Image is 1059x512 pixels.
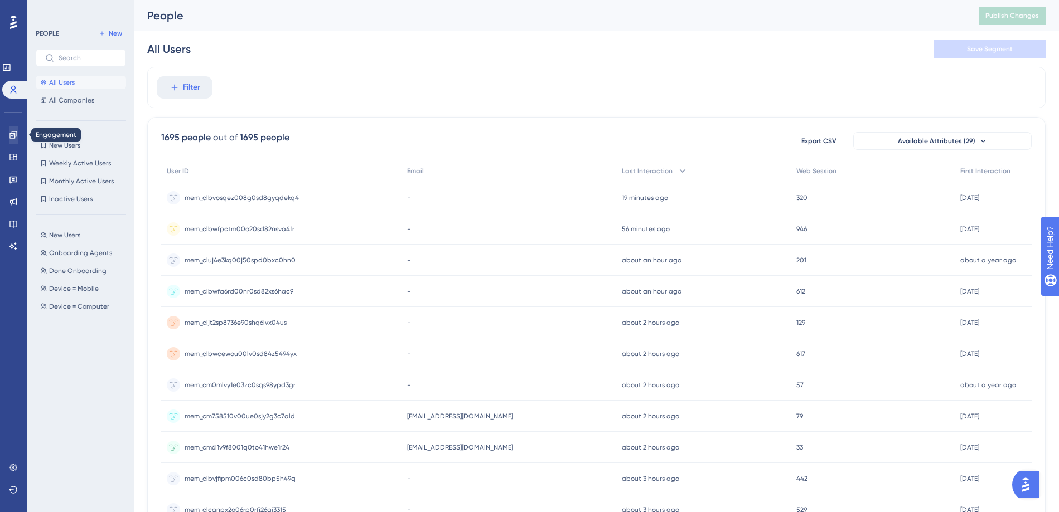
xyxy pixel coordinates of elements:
[791,132,847,150] button: Export CSV
[796,287,805,296] span: 612
[147,41,191,57] div: All Users
[167,167,189,175] span: User ID
[26,3,70,16] span: Need Help?
[157,76,212,99] button: Filter
[161,131,211,144] div: 1695 people
[49,96,94,105] span: All Companies
[185,287,293,296] span: mem_clbwfa6rd00nr0sd82xs6hac9
[801,136,836,145] span: Export CSV
[407,318,410,327] span: -
[622,412,679,420] time: about 2 hours ago
[967,45,1013,53] span: Save Segment
[960,381,1016,389] time: about a year ago
[407,443,513,452] span: [EMAIL_ADDRESS][DOMAIN_NAME]
[183,81,200,94] span: Filter
[622,167,673,175] span: Last Interaction
[934,40,1046,58] button: Save Segment
[796,474,807,483] span: 442
[109,29,122,38] span: New
[240,131,289,144] div: 1695 people
[213,131,238,144] div: out of
[49,141,80,150] span: New Users
[796,167,836,175] span: Web Session
[407,381,410,389] span: -
[185,349,297,358] span: mem_clbwcewou00lv0sd84z5494yx
[985,11,1039,20] span: Publish Changes
[622,443,679,451] time: about 2 hours ago
[36,94,126,107] button: All Companies
[622,350,679,358] time: about 2 hours ago
[796,193,807,202] span: 320
[796,318,805,327] span: 129
[796,412,803,421] span: 79
[622,475,679,482] time: about 3 hours ago
[185,318,287,327] span: mem_cljt2sp8736e90shq6lvx04us
[49,284,99,293] span: Device = Mobile
[960,225,979,233] time: [DATE]
[960,443,979,451] time: [DATE]
[185,256,296,265] span: mem_cluj4e3kq00j50spd0bxc0hn0
[95,27,126,40] button: New
[185,225,294,233] span: mem_clbwfpctm00o20sd82nsva4fr
[622,225,670,233] time: 56 minutes ago
[185,193,299,202] span: mem_clbvosqez008g0sd8gyqdekq4
[960,287,979,295] time: [DATE]
[960,412,979,420] time: [DATE]
[407,193,410,202] span: -
[622,381,679,389] time: about 2 hours ago
[185,412,295,421] span: mem_cm758510v00ue0sjy2g3c7ald
[36,174,126,188] button: Monthly Active Users
[185,443,289,452] span: mem_cm6i1v9f8001q0to41hwe1r24
[49,159,111,168] span: Weekly Active Users
[36,29,59,38] div: PEOPLE
[796,381,804,389] span: 57
[960,167,1010,175] span: First Interaction
[36,264,133,277] button: Done Onboarding
[796,225,807,233] span: 946
[49,248,112,257] span: Onboarding Agents
[622,256,681,264] time: about an hour ago
[622,194,668,202] time: 19 minutes ago
[36,76,126,89] button: All Users
[796,443,803,452] span: 33
[1012,468,1046,501] iframe: UserGuiding AI Assistant Launcher
[407,167,424,175] span: Email
[36,139,126,152] button: New Users
[960,194,979,202] time: [DATE]
[853,132,1032,150] button: Available Attributes (29)
[36,157,126,170] button: Weekly Active Users
[407,256,410,265] span: -
[407,412,513,421] span: [EMAIL_ADDRESS][DOMAIN_NAME]
[147,8,951,23] div: People
[960,319,979,326] time: [DATE]
[49,231,80,240] span: New Users
[407,349,410,358] span: -
[36,300,133,313] button: Device = Computer
[36,246,133,260] button: Onboarding Agents
[960,350,979,358] time: [DATE]
[49,266,107,275] span: Done Onboarding
[407,225,410,233] span: -
[898,136,975,145] span: Available Attributes (29)
[185,381,296,389] span: mem_cm0mlvy1e03zc0sqs98ypd3gr
[49,177,114,186] span: Monthly Active Users
[960,475,979,482] time: [DATE]
[49,302,109,311] span: Device = Computer
[960,256,1016,264] time: about a year ago
[796,256,806,265] span: 201
[622,319,679,326] time: about 2 hours ago
[36,282,133,295] button: Device = Mobile
[49,78,75,87] span: All Users
[59,54,117,62] input: Search
[622,287,681,295] time: about an hour ago
[36,228,133,242] button: New Users
[36,192,126,206] button: Inactive Users
[407,474,410,483] span: -
[49,194,93,203] span: Inactive Users
[979,7,1046,25] button: Publish Changes
[185,474,296,483] span: mem_clbvjfipm006c0sd80bp5h49q
[407,287,410,296] span: -
[796,349,805,358] span: 617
